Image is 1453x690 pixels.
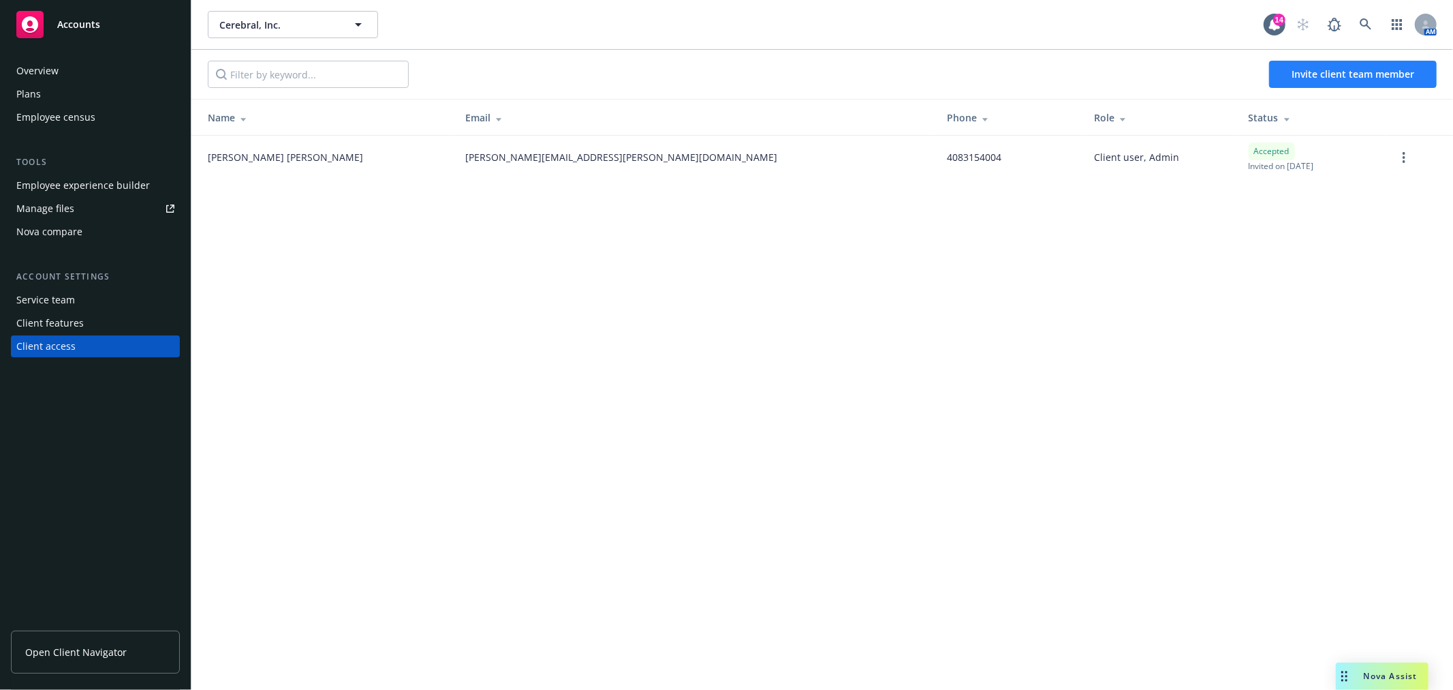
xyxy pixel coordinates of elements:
[11,106,180,128] a: Employee census
[16,106,95,128] div: Employee census
[947,110,1072,125] div: Phone
[11,175,180,196] a: Employee experience builder
[11,83,180,105] a: Plans
[16,289,75,311] div: Service team
[1249,110,1374,125] div: Status
[16,83,41,105] div: Plans
[16,312,84,334] div: Client features
[1290,11,1317,38] a: Start snowing
[947,150,1001,164] span: 4083154004
[25,645,127,659] span: Open Client Navigator
[1269,61,1437,88] button: Invite client team member
[11,335,180,357] a: Client access
[16,175,150,196] div: Employee experience builder
[1336,663,1353,690] div: Drag to move
[1396,149,1412,166] a: more
[11,270,180,284] div: Account settings
[11,221,180,243] a: Nova compare
[1292,67,1414,80] span: Invite client team member
[208,61,409,88] input: Filter by keyword...
[1321,11,1348,38] a: Report a Bug
[208,110,443,125] div: Name
[1254,145,1290,157] span: Accepted
[1384,11,1411,38] a: Switch app
[219,18,337,32] span: Cerebral, Inc.
[16,221,82,243] div: Nova compare
[11,198,180,220] a: Manage files
[1352,11,1379,38] a: Search
[11,155,180,169] div: Tools
[208,11,378,38] button: Cerebral, Inc.
[1273,14,1285,26] div: 14
[1336,663,1428,690] button: Nova Assist
[1249,160,1314,172] span: Invited on [DATE]
[11,312,180,334] a: Client features
[16,335,76,357] div: Client access
[1094,110,1226,125] div: Role
[11,60,180,82] a: Overview
[465,150,777,164] span: [PERSON_NAME][EMAIL_ADDRESS][PERSON_NAME][DOMAIN_NAME]
[465,110,925,125] div: Email
[11,5,180,44] a: Accounts
[16,198,74,220] div: Manage files
[11,289,180,311] a: Service team
[1094,150,1179,164] span: Client user, Admin
[1364,670,1418,682] span: Nova Assist
[57,19,100,30] span: Accounts
[16,60,59,82] div: Overview
[208,150,363,164] span: [PERSON_NAME] [PERSON_NAME]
